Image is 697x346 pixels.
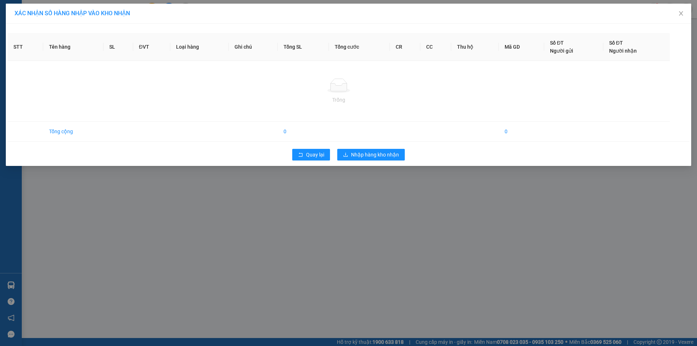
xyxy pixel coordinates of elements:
th: STT [8,33,43,61]
td: 0 [499,122,544,142]
span: [GEOGRAPHIC_DATA], [GEOGRAPHIC_DATA] ↔ [GEOGRAPHIC_DATA] [11,31,65,56]
span: rollback [298,152,303,158]
th: Loại hàng [170,33,229,61]
button: downloadNhập hàng kho nhận [337,149,405,160]
th: Tổng SL [278,33,329,61]
span: XÁC NHẬN SỐ HÀNG NHẬP VÀO KHO NHẬN [15,10,130,17]
th: Tên hàng [43,33,103,61]
span: Người gửi [550,48,573,54]
th: ĐVT [133,33,170,61]
th: Mã GD [499,33,544,61]
span: Nhập hàng kho nhận [351,151,399,159]
span: close [678,11,684,16]
span: Người nhận [609,48,637,54]
strong: CHUYỂN PHÁT NHANH AN PHÚ QUÝ [12,6,64,29]
th: CC [420,33,451,61]
div: Trống [13,96,664,104]
button: Close [671,4,691,24]
span: Số ĐT [609,40,623,46]
th: Ghi chú [229,33,278,61]
th: Thu hộ [451,33,498,61]
button: rollbackQuay lại [292,149,330,160]
span: download [343,152,348,158]
span: Quay lại [306,151,324,159]
td: Tổng cộng [43,122,103,142]
th: SL [103,33,133,61]
th: CR [390,33,421,61]
img: logo [4,39,10,75]
th: Tổng cước [329,33,390,61]
span: Số ĐT [550,40,564,46]
td: 0 [278,122,329,142]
